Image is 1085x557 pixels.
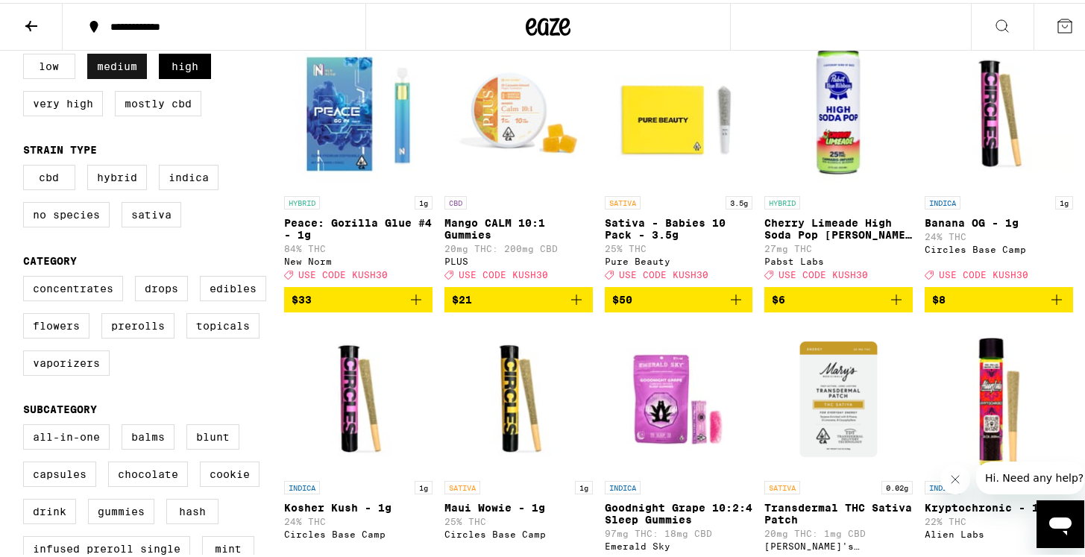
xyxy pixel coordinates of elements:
[459,267,548,277] span: USE CODE KUSH30
[23,421,110,447] label: All-In-One
[932,291,946,303] span: $8
[764,284,913,309] button: Add to bag
[284,514,433,523] p: 24% THC
[764,214,913,238] p: Cherry Limeade High Soda Pop [PERSON_NAME] - 25mg
[925,242,1073,251] div: Circles Base Camp
[122,199,181,224] label: Sativa
[764,37,913,186] img: Pabst Labs - Cherry Limeade High Soda Pop Seltzer - 25mg
[23,141,97,153] legend: Strain Type
[284,241,433,251] p: 84% THC
[284,321,433,471] img: Circles Base Camp - Kosher Kush - 1g
[444,37,593,186] img: PLUS - Mango CALM 10:1 Gummies
[159,51,211,76] label: High
[166,496,218,521] label: Hash
[444,37,593,284] a: Open page for Mango CALM 10:1 Gummies from PLUS
[764,193,800,207] p: HYBRID
[159,162,218,187] label: Indica
[23,347,110,373] label: Vaporizers
[605,478,641,491] p: INDICA
[605,538,753,548] div: Emerald Sky
[605,37,753,186] img: Pure Beauty - Sativa - Babies 10 Pack - 3.5g
[764,254,913,263] div: Pabst Labs
[779,267,868,277] span: USE CODE KUSH30
[88,496,154,521] label: Gummies
[881,478,913,491] p: 0.02g
[23,51,75,76] label: Low
[115,88,201,113] label: Mostly CBD
[108,459,188,484] label: Chocolate
[925,526,1073,536] div: Alien Labs
[284,499,433,511] p: Kosher Kush - 1g
[415,193,433,207] p: 1g
[575,478,593,491] p: 1g
[925,37,1073,186] img: Circles Base Camp - Banana OG - 1g
[605,284,753,309] button: Add to bag
[135,273,188,298] label: Drops
[23,162,75,187] label: CBD
[23,199,110,224] label: No Species
[612,291,632,303] span: $50
[284,284,433,309] button: Add to bag
[1037,497,1084,545] iframe: Button to launch messaging window
[122,421,174,447] label: Balms
[444,284,593,309] button: Add to bag
[101,310,174,336] label: Prerolls
[444,499,593,511] p: Maui Wowie - 1g
[605,526,753,535] p: 97mg THC: 18mg CBD
[292,291,312,303] span: $33
[23,273,123,298] label: Concentrates
[284,37,433,186] img: New Norm - Peace: Gorilla Glue #4 - 1g
[925,284,1073,309] button: Add to bag
[444,193,467,207] p: CBD
[186,310,260,336] label: Topicals
[444,321,593,471] img: Circles Base Camp - Maui Wowie - 1g
[200,459,260,484] label: Cookie
[284,214,433,238] p: Peace: Gorilla Glue #4 - 1g
[925,214,1073,226] p: Banana OG - 1g
[925,193,960,207] p: INDICA
[186,421,239,447] label: Blunt
[605,193,641,207] p: SATIVA
[23,459,96,484] label: Capsules
[444,214,593,238] p: Mango CALM 10:1 Gummies
[284,193,320,207] p: HYBRID
[298,267,388,277] span: USE CODE KUSH30
[764,538,913,548] div: [PERSON_NAME]'s Medicinals
[23,496,76,521] label: Drink
[605,321,753,471] img: Emerald Sky - Goodnight Grape 10:2:4 Sleep Gummies
[925,321,1073,471] img: Alien Labs - Kryptochronic - 1g
[444,478,480,491] p: SATIVA
[939,267,1028,277] span: USE CODE KUSH30
[444,514,593,523] p: 25% THC
[415,478,433,491] p: 1g
[444,526,593,536] div: Circles Base Camp
[452,291,472,303] span: $21
[1055,193,1073,207] p: 1g
[284,478,320,491] p: INDICA
[619,267,708,277] span: USE CODE KUSH30
[444,254,593,263] div: PLUS
[444,241,593,251] p: 20mg THC: 200mg CBD
[764,499,913,523] p: Transdermal THC Sativa Patch
[772,291,785,303] span: $6
[726,193,752,207] p: 3.5g
[940,462,970,491] iframe: Close message
[925,37,1073,284] a: Open page for Banana OG - 1g from Circles Base Camp
[925,229,1073,239] p: 24% THC
[284,37,433,284] a: Open page for Peace: Gorilla Glue #4 - 1g from New Norm
[200,273,266,298] label: Edibles
[284,254,433,263] div: New Norm
[284,526,433,536] div: Circles Base Camp
[23,400,97,412] legend: Subcategory
[976,459,1084,491] iframe: Message from company
[764,241,913,251] p: 27mg THC
[605,499,753,523] p: Goodnight Grape 10:2:4 Sleep Gummies
[764,37,913,284] a: Open page for Cherry Limeade High Soda Pop Seltzer - 25mg from Pabst Labs
[605,37,753,284] a: Open page for Sativa - Babies 10 Pack - 3.5g from Pure Beauty
[925,478,960,491] p: INDICA
[87,162,147,187] label: Hybrid
[925,499,1073,511] p: Kryptochronic - 1g
[605,254,753,263] div: Pure Beauty
[87,51,147,76] label: Medium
